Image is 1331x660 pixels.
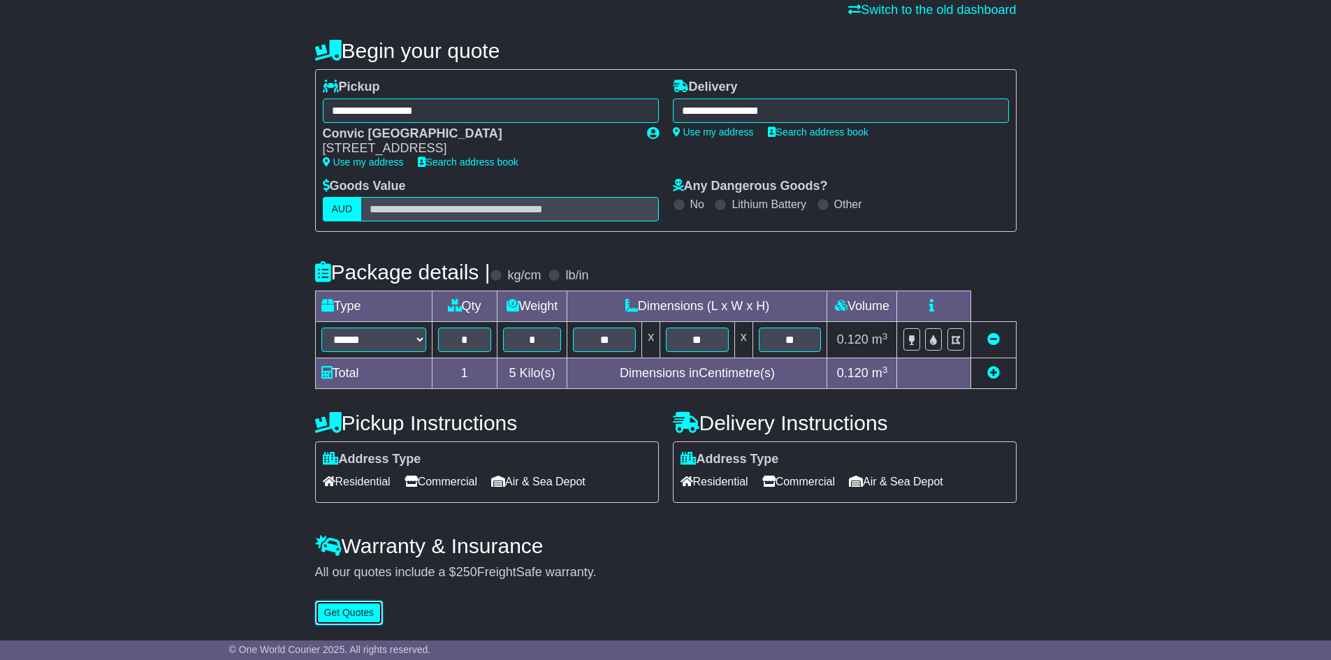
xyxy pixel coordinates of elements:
span: 5 [509,366,516,380]
label: Pickup [323,80,380,95]
h4: Warranty & Insurance [315,534,1017,557]
td: Type [315,291,432,322]
span: Air & Sea Depot [849,471,943,492]
span: 0.120 [837,332,868,346]
td: Qty [432,291,497,322]
a: Remove this item [987,332,1000,346]
span: Residential [323,471,391,492]
label: Address Type [323,452,421,467]
span: Air & Sea Depot [491,471,586,492]
a: Search address book [768,126,868,138]
label: Address Type [681,452,779,467]
span: m [872,366,888,380]
label: Other [834,198,862,211]
span: © One World Courier 2025. All rights reserved. [229,644,431,655]
label: Lithium Battery [732,198,806,211]
a: Switch to the old dashboard [848,3,1016,17]
td: Dimensions (L x W x H) [567,291,827,322]
label: Goods Value [323,179,406,194]
span: m [872,332,888,346]
h4: Package details | [315,261,490,284]
button: Get Quotes [315,601,384,625]
a: Search address book [418,156,518,168]
a: Use my address [323,156,404,168]
td: 1 [432,358,497,389]
span: Commercial [762,471,835,492]
a: Use my address [673,126,754,138]
span: 250 [456,565,477,579]
td: Volume [827,291,897,322]
span: Commercial [405,471,477,492]
a: Add new item [987,366,1000,380]
div: Convic [GEOGRAPHIC_DATA] [323,126,633,142]
div: All our quotes include a $ FreightSafe warranty. [315,565,1017,580]
td: Dimensions in Centimetre(s) [567,358,827,389]
td: Total [315,358,432,389]
label: AUD [323,197,362,221]
td: Weight [497,291,567,322]
label: Delivery [673,80,738,95]
td: x [734,322,752,358]
label: No [690,198,704,211]
span: Residential [681,471,748,492]
label: Any Dangerous Goods? [673,179,828,194]
div: [STREET_ADDRESS] [323,141,633,156]
label: kg/cm [507,268,541,284]
td: Kilo(s) [497,358,567,389]
span: 0.120 [837,366,868,380]
sup: 3 [882,365,888,375]
h4: Pickup Instructions [315,411,659,434]
sup: 3 [882,331,888,342]
label: lb/in [565,268,588,284]
h4: Delivery Instructions [673,411,1017,434]
td: x [642,322,660,358]
h4: Begin your quote [315,39,1017,62]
